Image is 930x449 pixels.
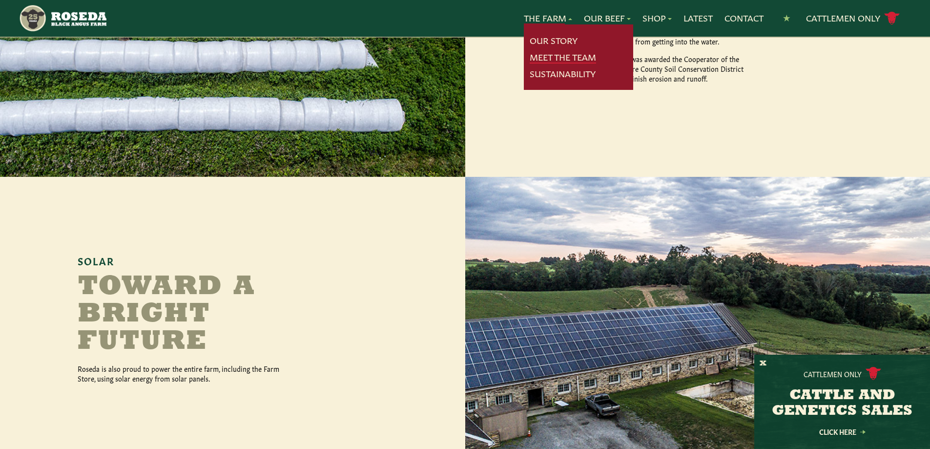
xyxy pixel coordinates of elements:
[530,51,596,64] a: Meet The Team
[766,388,918,419] h3: CATTLE AND GENETICS SALES
[530,34,578,47] a: Our Story
[78,255,388,266] h6: Solar
[542,54,747,83] p: In [DATE], [PERSON_NAME] was awarded the Cooperator of the Year Award from the Baltimore County S...
[19,4,106,33] img: https://roseda.com/wp-content/uploads/2021/05/roseda-25-header.png
[642,12,672,24] a: Shop
[724,12,764,24] a: Contact
[584,12,631,24] a: Our Beef
[530,67,596,80] a: Sustainability
[78,363,283,383] p: Roseda is also proud to power the entire farm, including the Farm Store, using solar energy from ...
[866,367,881,380] img: cattle-icon.svg
[806,10,900,27] a: Cattlemen Only
[798,428,886,435] a: Click Here
[78,274,322,356] h2: Toward a Bright Future
[804,369,862,379] p: Cattlemen Only
[760,359,766,369] button: X
[683,12,713,24] a: Latest
[524,12,572,24] a: The Farm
